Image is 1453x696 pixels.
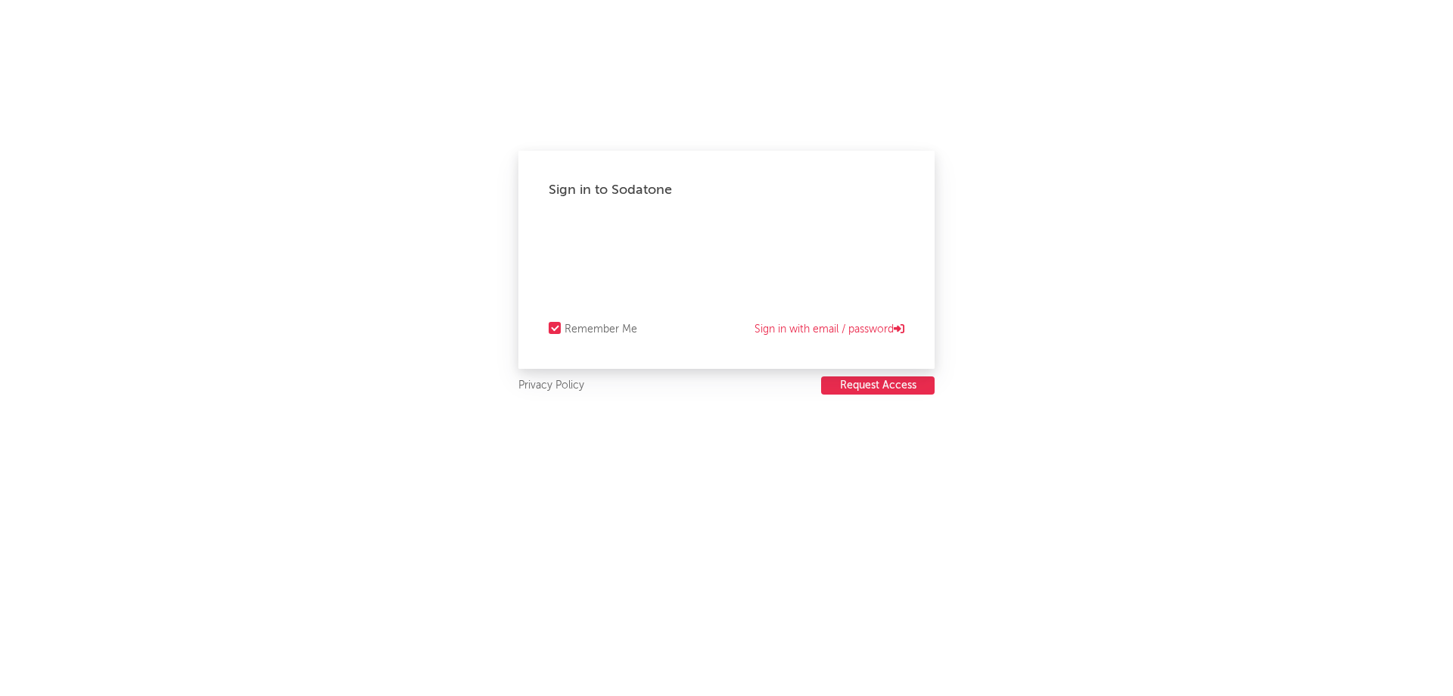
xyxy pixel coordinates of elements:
[518,376,584,395] a: Privacy Policy
[549,181,904,199] div: Sign in to Sodatone
[565,320,637,339] div: Remember Me
[821,376,935,395] button: Request Access
[755,320,904,339] a: Sign in with email / password
[821,376,935,395] a: Request Access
